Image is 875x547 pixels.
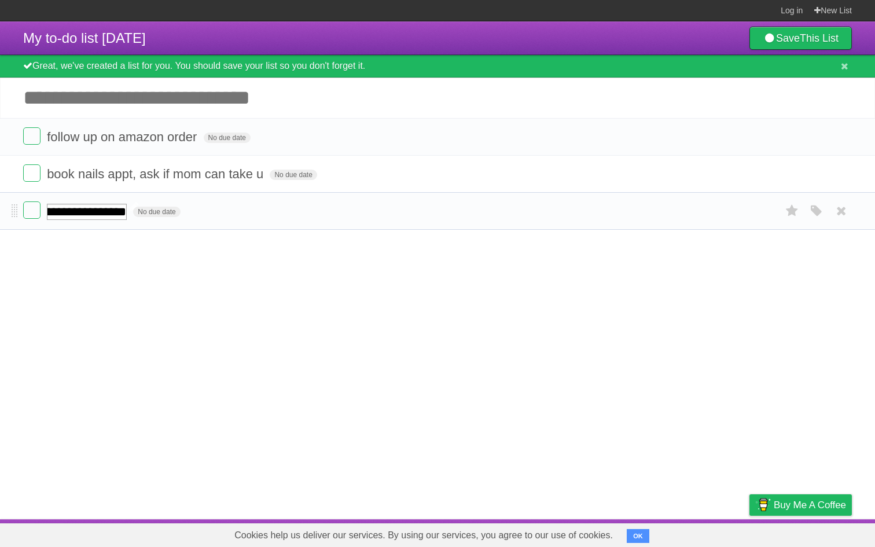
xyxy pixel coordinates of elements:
label: Star task [781,201,803,221]
a: Privacy [734,522,764,544]
a: Buy me a coffee [749,494,852,516]
span: book nails appt, ask if mom can take u [47,167,266,181]
label: Done [23,164,41,182]
button: OK [627,529,649,543]
img: Buy me a coffee [755,495,771,515]
span: No due date [270,170,317,180]
label: Done [23,127,41,145]
span: Cookies help us deliver our services. By using our services, you agree to our use of cookies. [223,524,624,547]
b: This List [800,32,839,44]
span: Buy me a coffee [774,495,846,515]
a: Suggest a feature [779,522,852,544]
label: Done [23,201,41,219]
span: No due date [133,207,180,217]
span: follow up on amazon order [47,130,200,144]
a: Developers [634,522,681,544]
a: SaveThis List [749,27,852,50]
span: My to-do list [DATE] [23,30,146,46]
a: Terms [695,522,720,544]
a: About [595,522,620,544]
span: No due date [204,133,251,143]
